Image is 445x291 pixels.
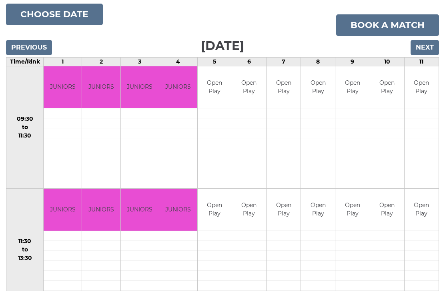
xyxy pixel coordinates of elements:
td: 6 [232,57,266,66]
button: Choose date [6,4,103,25]
td: JUNIORS [44,189,82,231]
td: Open Play [335,189,369,231]
td: 10 [370,57,404,66]
input: Previous [6,40,52,55]
td: Open Play [370,189,404,231]
a: Book a match [336,14,439,36]
td: 5 [197,57,232,66]
td: JUNIORS [159,66,197,108]
td: 3 [120,57,159,66]
input: Next [411,40,439,55]
td: Open Play [370,66,404,108]
td: Open Play [301,66,335,108]
td: Open Play [267,189,301,231]
td: 7 [267,57,301,66]
td: 2 [82,57,120,66]
td: 8 [301,57,335,66]
td: Open Play [301,189,335,231]
td: Open Play [267,66,301,108]
td: Open Play [405,189,439,231]
td: Open Play [198,189,232,231]
td: Open Play [335,66,369,108]
td: JUNIORS [121,189,159,231]
td: Open Play [405,66,439,108]
td: JUNIORS [82,66,120,108]
td: JUNIORS [44,66,82,108]
td: JUNIORS [121,66,159,108]
td: Open Play [198,66,232,108]
td: Open Play [232,66,266,108]
td: JUNIORS [82,189,120,231]
td: 11 [404,57,439,66]
td: 4 [159,57,197,66]
td: Time/Rink [6,57,44,66]
td: 1 [44,57,82,66]
td: Open Play [232,189,266,231]
td: 09:30 to 11:30 [6,66,44,189]
td: JUNIORS [159,189,197,231]
td: 9 [335,57,370,66]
